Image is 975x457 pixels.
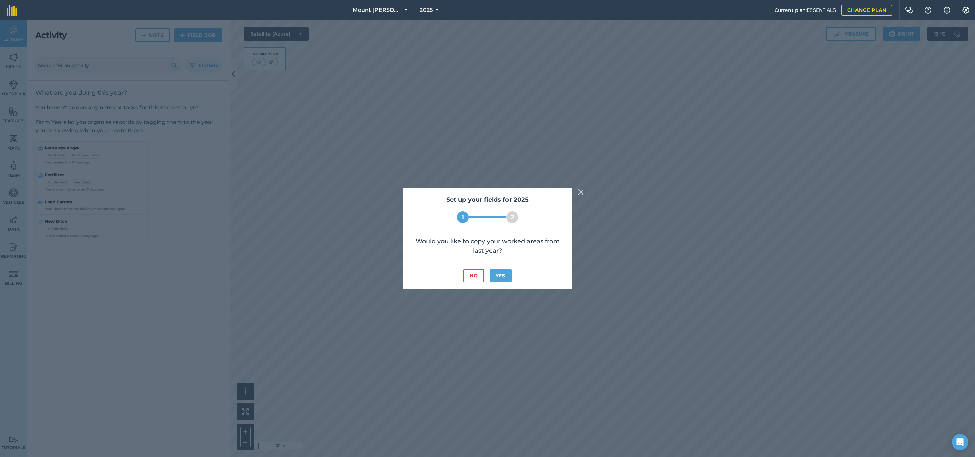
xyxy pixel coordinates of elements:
[457,211,469,223] div: 1
[463,269,484,282] button: No
[410,195,565,205] h2: Set up your fields for 2025
[944,6,950,14] img: svg+xml;base64,PHN2ZyB4bWxucz0iaHR0cDovL3d3dy53My5vcmcvMjAwMC9zdmciIHdpZHRoPSIxNyIgaGVpZ2h0PSIxNy...
[924,7,932,14] img: A question mark icon
[353,6,402,14] span: Mount [PERSON_NAME]
[7,5,17,16] img: fieldmargin Logo
[775,6,836,14] span: Current plan : ESSENTIALS
[420,6,433,14] span: 2025
[410,236,565,255] p: Would you like to copy your worked areas from last year?
[578,188,584,196] img: svg+xml;base64,PHN2ZyB4bWxucz0iaHR0cDovL3d3dy53My5vcmcvMjAwMC9zdmciIHdpZHRoPSIyMiIgaGVpZ2h0PSIzMC...
[952,434,968,450] div: Open Intercom Messenger
[962,7,970,14] img: A cog icon
[905,7,913,14] img: Two speech bubbles overlapping with the left bubble in the forefront
[841,5,892,16] a: Change plan
[490,269,512,282] button: Yes
[506,211,518,223] div: 2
